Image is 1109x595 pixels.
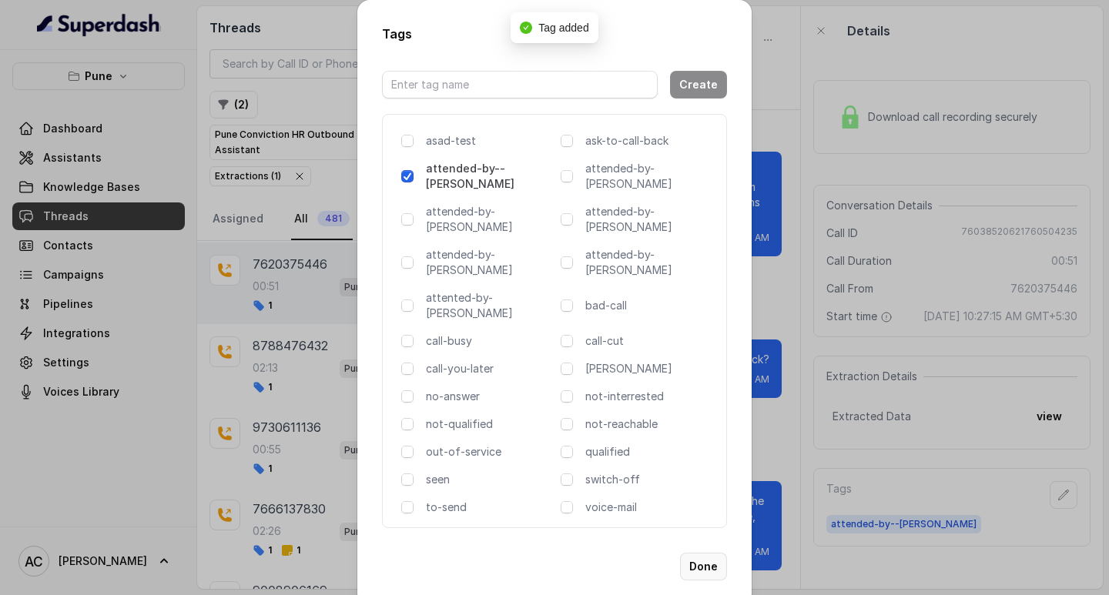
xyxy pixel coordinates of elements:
[670,71,727,99] button: Create
[585,500,714,515] p: voice-mail
[585,333,714,349] p: call-cut
[585,298,714,313] p: bad-call
[426,361,554,376] p: call-you-later
[382,25,727,43] h2: Tags
[426,389,554,404] p: no-answer
[426,472,554,487] p: seen
[426,204,554,235] p: attended-by-[PERSON_NAME]
[585,361,714,376] p: [PERSON_NAME]
[585,247,714,278] p: attended-by-[PERSON_NAME]
[585,472,714,487] p: switch-off
[426,416,554,432] p: not-qualified
[426,247,554,278] p: attended-by-[PERSON_NAME]
[382,71,658,99] input: Enter tag name
[585,161,714,192] p: attended-by-[PERSON_NAME]
[585,416,714,432] p: not-reachable
[426,133,548,149] p: asad-test
[426,444,554,460] p: out-of-service
[520,22,532,34] span: check-circle
[585,389,714,404] p: not-interrested
[585,204,714,235] p: attended-by-[PERSON_NAME]
[585,133,714,149] p: ask-to-call-back
[426,161,554,192] p: attended-by--[PERSON_NAME]
[426,500,554,515] p: to-send
[680,553,727,580] button: Done
[585,444,714,460] p: qualified
[426,333,554,349] p: call-busy
[538,22,588,34] span: Tag added
[426,290,554,321] p: attented-by-[PERSON_NAME]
